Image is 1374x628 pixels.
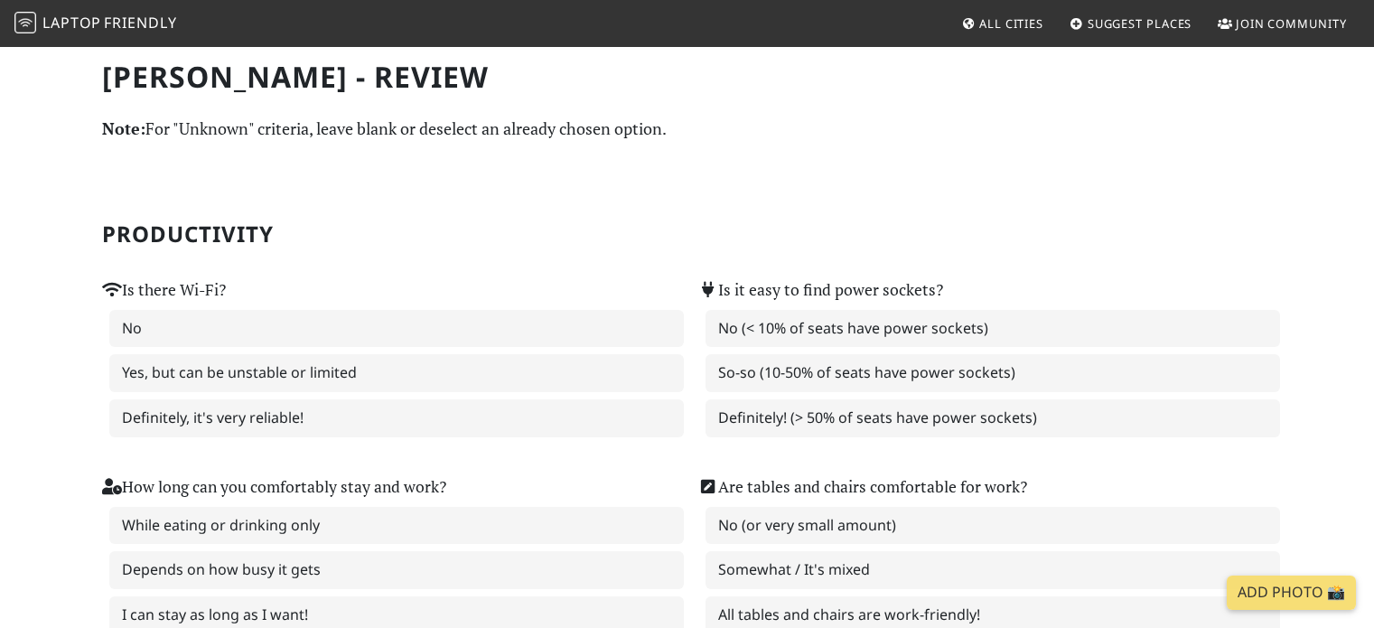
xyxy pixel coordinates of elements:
h1: [PERSON_NAME] - Review [102,60,1273,94]
label: Is there Wi-Fi? [102,277,226,303]
label: Definitely, it's very reliable! [109,399,684,437]
h2: Productivity [102,221,1273,248]
label: How long can you comfortably stay and work? [102,474,446,500]
span: Friendly [104,13,176,33]
span: Laptop [42,13,101,33]
label: Definitely! (> 50% of seats have power sockets) [706,399,1280,437]
span: Join Community [1236,15,1347,32]
label: Somewhat / It's mixed [706,551,1280,589]
label: Yes, but can be unstable or limited [109,354,684,392]
label: No (< 10% of seats have power sockets) [706,310,1280,348]
label: While eating or drinking only [109,507,684,545]
label: Are tables and chairs comfortable for work? [698,474,1027,500]
span: All Cities [979,15,1043,32]
strong: Note: [102,117,145,139]
p: For "Unknown" criteria, leave blank or deselect an already chosen option. [102,116,1273,142]
label: Depends on how busy it gets [109,551,684,589]
a: Suggest Places [1062,7,1200,40]
label: Is it easy to find power sockets? [698,277,943,303]
a: Join Community [1210,7,1354,40]
label: No [109,310,684,348]
span: Suggest Places [1088,15,1192,32]
label: So-so (10-50% of seats have power sockets) [706,354,1280,392]
label: No (or very small amount) [706,507,1280,545]
img: LaptopFriendly [14,12,36,33]
a: All Cities [954,7,1051,40]
a: LaptopFriendly LaptopFriendly [14,8,177,40]
a: Add Photo 📸 [1227,576,1356,610]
